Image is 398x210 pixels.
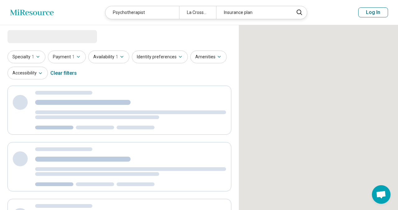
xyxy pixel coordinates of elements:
button: Specialty1 [7,51,45,63]
button: Identity preferences [132,51,188,63]
a: Open chat [372,185,391,204]
button: Amenities [190,51,227,63]
div: Insurance plan [216,6,290,19]
button: Log In [358,7,388,17]
div: Clear filters [50,66,77,81]
button: Availability1 [88,51,129,63]
span: 1 [72,54,75,60]
button: Payment1 [48,51,86,63]
button: Accessibility [7,67,48,79]
span: 1 [116,54,118,60]
span: 1 [32,54,34,60]
div: La Crosse, [GEOGRAPHIC_DATA] [179,6,216,19]
div: Psychotherapist [105,6,179,19]
span: Loading... [7,30,60,42]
